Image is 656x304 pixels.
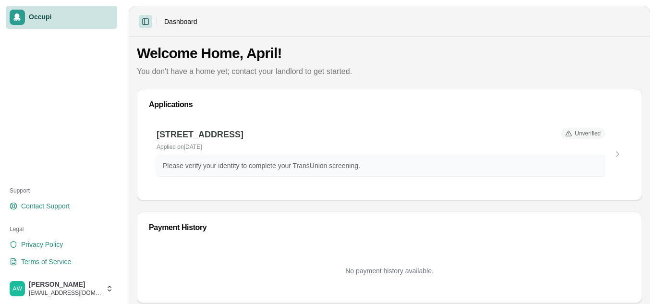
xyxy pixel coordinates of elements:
img: April Witherspoon [10,281,25,296]
span: [EMAIL_ADDRESS][DOMAIN_NAME] [29,289,102,297]
h1: Welcome Home, April! [137,45,642,62]
a: Contact Support [6,198,117,214]
a: Occupi [6,6,117,29]
p: Applied on [DATE] [157,143,553,151]
span: Terms of Service [21,257,71,267]
span: Unverified [575,130,601,137]
p: Please verify your identity to complete your TransUnion screening. [163,161,599,170]
nav: breadcrumb [164,17,197,26]
button: April Witherspoon[PERSON_NAME][EMAIL_ADDRESS][DOMAIN_NAME] [6,277,117,300]
div: Payment History [149,224,630,231]
h3: [STREET_ADDRESS] [157,128,553,141]
span: Dashboard [164,17,197,26]
span: [PERSON_NAME] [29,280,102,289]
div: Support [6,183,117,198]
p: You don't have a home yet; contact your landlord to get started. [137,66,642,77]
a: Terms of Service [6,254,117,269]
p: No payment history available. [149,266,630,276]
div: Legal [6,221,117,237]
span: Contact Support [21,201,70,211]
a: Privacy Policy [6,237,117,252]
span: Occupi [29,13,113,22]
span: Privacy Policy [21,240,63,249]
div: Applications [149,101,630,109]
